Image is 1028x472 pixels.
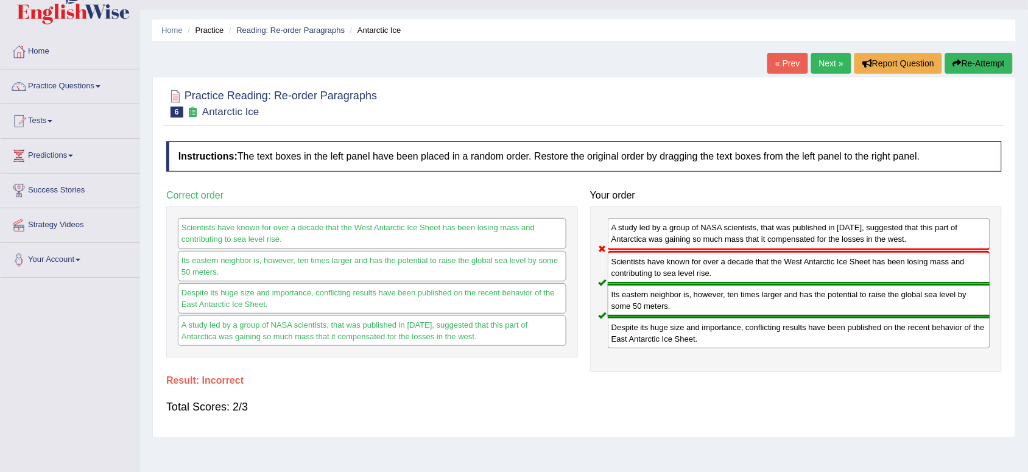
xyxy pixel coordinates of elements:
[1,35,139,65] a: Home
[161,26,183,35] a: Home
[1,174,139,204] a: Success Stories
[166,190,578,201] h4: Correct order
[166,87,377,118] h2: Practice Reading: Re-order Paragraphs
[1,243,139,273] a: Your Account
[854,53,942,74] button: Report Question
[1,69,139,100] a: Practice Questions
[202,106,259,118] small: Antarctic Ice
[166,141,1002,172] h4: The text boxes in the left panel have been placed in a random order. Restore the original order b...
[1,208,139,239] a: Strategy Videos
[178,251,566,281] div: Its eastern neighbor is, however, ten times larger and has the potential to raise the global sea ...
[608,218,990,250] div: A study led by a group of NASA scientists, that was published in [DATE], suggested that this part...
[608,251,990,284] div: Scientists have known for over a decade that the West Antarctic Ice Sheet has been losing mass an...
[166,375,1002,386] h4: Result:
[186,107,199,118] small: Exam occurring question
[1,139,139,169] a: Predictions
[236,26,345,35] a: Reading: Re-order Paragraphs
[811,53,851,74] a: Next »
[945,53,1013,74] button: Re-Attempt
[185,24,224,36] li: Practice
[166,392,1002,421] div: Total Scores: 2/3
[1,104,139,135] a: Tests
[347,24,401,36] li: Antarctic Ice
[171,107,183,118] span: 6
[608,317,990,348] div: Despite its huge size and importance, conflicting results have been published on the recent behav...
[590,190,1002,201] h4: Your order
[608,284,990,317] div: Its eastern neighbor is, however, ten times larger and has the potential to raise the global sea ...
[178,283,566,314] div: Despite its huge size and importance, conflicting results have been published on the recent behav...
[178,315,566,346] div: A study led by a group of NASA scientists, that was published in [DATE], suggested that this part...
[767,53,808,74] a: « Prev
[178,218,566,248] div: Scientists have known for over a decade that the West Antarctic Ice Sheet has been losing mass an...
[178,151,238,161] b: Instructions:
